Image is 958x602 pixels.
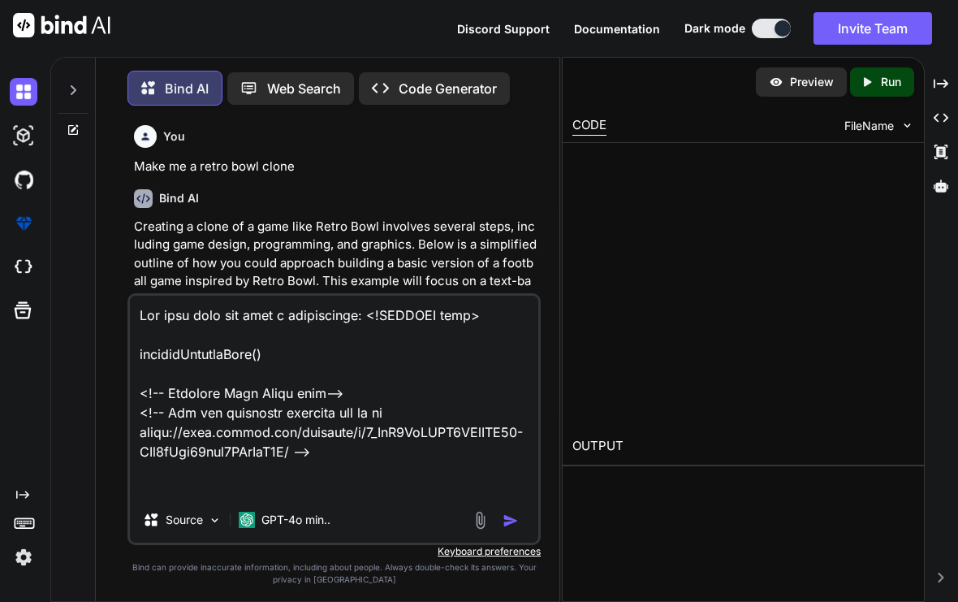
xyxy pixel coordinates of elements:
[261,512,330,528] p: GPT-4o min..
[13,13,110,37] img: Bind AI
[574,20,660,37] button: Documentation
[457,20,550,37] button: Discord Support
[127,545,541,558] p: Keyboard preferences
[790,74,834,90] p: Preview
[130,296,538,497] textarea: Lor ipsu dolo sit amet c adipiscinge: <!SEDDOEI temp> incididUntutlaBore() <!-- Etdolore Magn Ali...
[159,190,199,206] h6: Bind AI
[127,561,541,586] p: Bind can provide inaccurate information, including about people. Always double-check its answers....
[813,12,932,45] button: Invite Team
[10,78,37,106] img: darkChat
[769,75,783,89] img: preview
[208,513,222,527] img: Pick Models
[163,128,185,145] h6: You
[457,22,550,36] span: Discord Support
[134,218,537,327] p: Creating a clone of a game like Retro Bowl involves several steps, including game design, program...
[503,513,519,529] img: icon
[684,20,745,37] span: Dark mode
[10,253,37,281] img: cloudideIcon
[165,79,209,98] p: Bind AI
[574,22,660,36] span: Documentation
[10,210,37,237] img: premium
[900,119,914,132] img: chevron down
[572,116,606,136] div: CODE
[844,118,894,134] span: FileName
[471,511,490,530] img: attachment
[134,158,537,176] p: Make me a retro bowl clone
[239,512,255,528] img: GPT-4o mini
[267,79,341,98] p: Web Search
[10,122,37,149] img: darkAi-studio
[10,544,37,571] img: settings
[881,74,901,90] p: Run
[399,79,497,98] p: Code Generator
[10,166,37,193] img: githubDark
[166,512,203,528] p: Source
[563,427,924,466] h2: OUTPUT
